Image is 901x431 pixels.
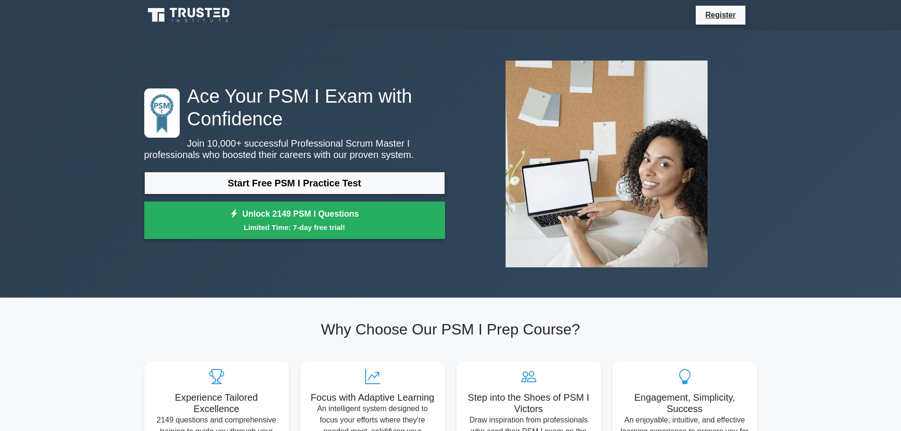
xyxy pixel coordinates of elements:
a: Start Free PSM I Practice Test [144,172,445,194]
p: Join 10,000+ successful Professional Scrum Master I professionals who boosted their careers with ... [144,138,445,160]
small: Limited Time: 7-day free trial! [156,222,433,233]
h5: Engagement, Simplicity, Success [620,392,750,414]
h2: Why Choose Our PSM I Prep Course? [144,320,757,338]
h5: Focus with Adaptive Learning [308,392,437,403]
a: Unlock 2149 PSM I QuestionsLimited Time: 7-day free trial! [144,202,445,239]
h5: Step into the Shoes of PSM I Victors [464,392,594,414]
h1: Ace Your PSM I Exam with Confidence [144,85,445,130]
h5: Experience Tailored Excellence [152,392,281,414]
a: Register [700,9,741,21]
